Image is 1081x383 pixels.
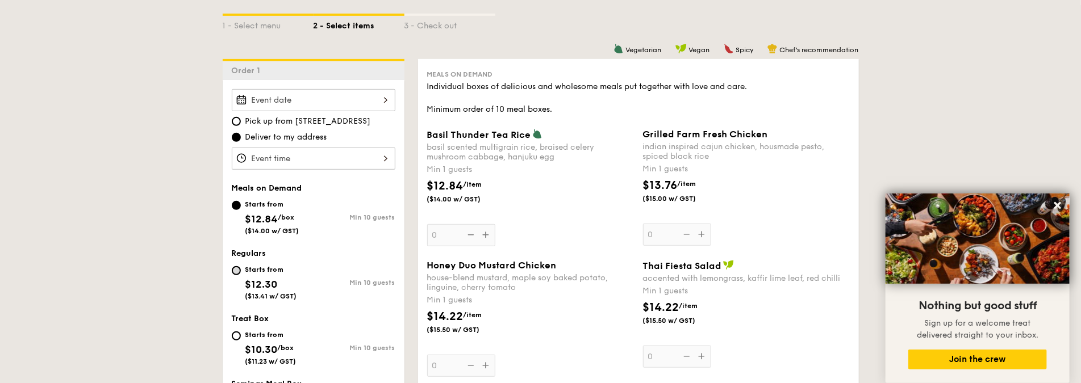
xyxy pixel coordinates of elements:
span: ($15.00 w/ GST) [643,194,720,203]
span: Grilled Farm Fresh Chicken [643,129,768,140]
div: 1 - Select menu [223,16,314,32]
div: Min 10 guests [314,279,395,287]
span: Basil Thunder Tea Rice [427,129,531,140]
span: /item [678,180,696,188]
span: /box [278,344,294,352]
input: Starts from$12.30($13.41 w/ GST)Min 10 guests [232,266,241,275]
input: Starts from$10.30/box($11.23 w/ GST)Min 10 guests [232,331,241,340]
span: ($11.23 w/ GST) [245,357,297,365]
span: ($15.50 w/ GST) [643,316,720,325]
span: /item [464,180,482,188]
div: house-blend mustard, maple soy baked potato, linguine, cherry tomato [427,273,634,292]
img: icon-chef-hat.a58ddaea.svg [767,44,778,54]
span: Spicy [736,46,754,54]
span: /box [278,213,295,221]
span: ($14.00 w/ GST) [245,227,299,235]
span: Regulars [232,249,266,258]
img: icon-vegan.f8ff3823.svg [723,260,734,270]
div: Individual boxes of delicious and wholesome meals put together with love and care. Minimum order ... [427,81,850,115]
img: icon-vegetarian.fe4039eb.svg [532,129,542,139]
span: ($13.41 w/ GST) [245,292,297,300]
span: Pick up from [STREET_ADDRESS] [245,116,371,127]
div: Starts from [245,200,299,209]
span: $12.84 [427,179,464,193]
span: Sign up for a welcome treat delivered straight to your inbox. [917,318,1038,340]
button: Close [1049,196,1067,214]
span: $13.76 [643,179,678,192]
img: icon-vegan.f8ff3823.svg [675,44,687,54]
input: Deliver to my address [232,133,241,142]
span: Meals on Demand [232,183,302,193]
span: Vegetarian [626,46,662,54]
span: Order 1 [232,66,265,75]
span: ($15.50 w/ GST) [427,325,504,334]
div: Min 10 guests [314,213,395,221]
span: $14.22 [643,301,679,314]
span: Nothing but good stuff [919,299,1037,313]
div: Min 10 guests [314,344,395,352]
input: Starts from$12.84/box($14.00 w/ GST)Min 10 guests [232,201,241,210]
span: $12.30 [245,278,278,291]
input: Event date [232,89,395,111]
span: Chef's recommendation [780,46,859,54]
span: Meals on Demand [427,70,493,78]
div: basil scented multigrain rice, braised celery mushroom cabbage, hanjuku egg [427,142,634,162]
button: Join the crew [908,350,1047,369]
div: Starts from [245,330,297,339]
span: Deliver to my address [245,132,327,143]
img: DSC07876-Edit02-Large.jpeg [886,193,1070,284]
div: Min 1 guests [427,294,634,306]
div: Min 1 guests [643,163,850,175]
img: icon-vegetarian.fe4039eb.svg [613,44,624,54]
div: Min 1 guests [427,164,634,175]
span: Honey Duo Mustard Chicken [427,260,557,271]
span: /item [679,302,698,310]
span: ($14.00 w/ GST) [427,195,504,204]
span: Thai Fiesta Salad [643,260,722,271]
div: Starts from [245,265,297,274]
span: $10.30 [245,343,278,356]
input: Pick up from [STREET_ADDRESS] [232,117,241,126]
div: accented with lemongrass, kaffir lime leaf, red chilli [643,273,850,283]
div: 3 - Check out [404,16,495,32]
input: Event time [232,148,395,170]
span: Treat Box [232,314,269,323]
span: $14.22 [427,310,464,323]
img: icon-spicy.37a8142b.svg [724,44,734,54]
span: /item [464,311,482,319]
div: Min 1 guests [643,285,850,297]
span: Vegan [689,46,710,54]
div: indian inspired cajun chicken, housmade pesto, spiced black rice [643,142,850,161]
div: 2 - Select items [314,16,404,32]
span: $12.84 [245,213,278,225]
